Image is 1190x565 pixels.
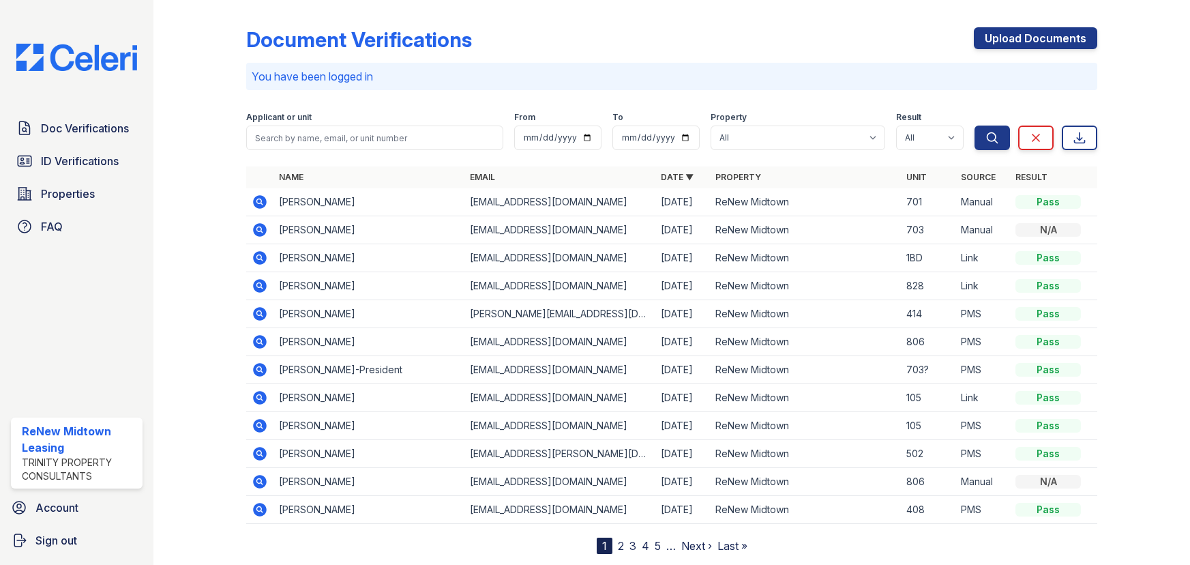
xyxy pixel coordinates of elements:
div: Pass [1015,307,1081,321]
td: 414 [901,300,955,328]
td: [PERSON_NAME][EMAIL_ADDRESS][DOMAIN_NAME] [464,300,655,328]
span: Properties [41,186,95,202]
td: [DATE] [655,216,710,244]
div: N/A [1015,475,1081,489]
td: [DATE] [655,272,710,300]
div: Pass [1015,503,1081,517]
span: Sign out [35,532,77,549]
label: To [612,112,623,123]
td: [DATE] [655,188,710,216]
td: Link [955,272,1010,300]
td: [EMAIL_ADDRESS][PERSON_NAME][DOMAIN_NAME] [464,440,655,468]
td: [PERSON_NAME] [273,300,464,328]
button: Sign out [5,527,148,554]
td: ReNew Midtown [710,300,901,328]
td: ReNew Midtown [710,328,901,356]
div: Pass [1015,335,1081,349]
td: [DATE] [655,496,710,524]
a: Property [715,172,761,182]
td: [DATE] [655,300,710,328]
a: FAQ [11,213,143,240]
td: Manual [955,188,1010,216]
td: PMS [955,440,1010,468]
td: [DATE] [655,440,710,468]
td: ReNew Midtown [710,440,901,468]
td: 828 [901,272,955,300]
a: Unit [906,172,927,182]
td: 105 [901,384,955,412]
label: From [514,112,535,123]
td: [EMAIL_ADDRESS][DOMAIN_NAME] [464,356,655,384]
td: Link [955,244,1010,272]
label: Result [896,112,921,123]
div: Document Verifications [246,27,472,52]
td: [PERSON_NAME]-President [273,356,464,384]
td: [PERSON_NAME] [273,468,464,496]
td: [PERSON_NAME] [273,188,464,216]
td: 806 [901,468,955,496]
span: Doc Verifications [41,120,129,136]
td: [EMAIL_ADDRESS][DOMAIN_NAME] [464,328,655,356]
td: Manual [955,216,1010,244]
iframe: chat widget [1133,510,1176,551]
td: PMS [955,328,1010,356]
a: Account [5,494,148,521]
td: [DATE] [655,244,710,272]
div: Pass [1015,195,1081,209]
td: [DATE] [655,328,710,356]
td: 502 [901,440,955,468]
label: Property [711,112,747,123]
a: Name [279,172,303,182]
td: [PERSON_NAME] [273,244,464,272]
a: Upload Documents [974,27,1097,49]
td: [PERSON_NAME] [273,272,464,300]
span: … [666,538,676,554]
a: Last » [717,539,747,553]
div: Pass [1015,419,1081,433]
td: PMS [955,356,1010,384]
div: Pass [1015,447,1081,461]
a: 2 [618,539,624,553]
td: [PERSON_NAME] [273,496,464,524]
div: N/A [1015,223,1081,237]
td: ReNew Midtown [710,468,901,496]
td: PMS [955,300,1010,328]
td: [PERSON_NAME] [273,328,464,356]
td: [DATE] [655,356,710,384]
td: [EMAIL_ADDRESS][DOMAIN_NAME] [464,468,655,496]
td: [DATE] [655,412,710,440]
td: [EMAIL_ADDRESS][DOMAIN_NAME] [464,188,655,216]
div: Pass [1015,251,1081,265]
a: Source [961,172,996,182]
td: Link [955,384,1010,412]
td: [PERSON_NAME] [273,412,464,440]
td: 701 [901,188,955,216]
td: PMS [955,412,1010,440]
a: Doc Verifications [11,115,143,142]
div: Pass [1015,363,1081,377]
td: ReNew Midtown [710,188,901,216]
a: ID Verifications [11,147,143,175]
span: ID Verifications [41,153,119,169]
div: Pass [1015,279,1081,293]
a: Date ▼ [661,172,694,182]
td: [PERSON_NAME] [273,440,464,468]
div: ReNew Midtown Leasing [22,423,137,456]
td: [PERSON_NAME] [273,216,464,244]
td: [EMAIL_ADDRESS][DOMAIN_NAME] [464,384,655,412]
td: [EMAIL_ADDRESS][DOMAIN_NAME] [464,272,655,300]
a: Result [1015,172,1047,182]
div: Pass [1015,391,1081,405]
td: ReNew Midtown [710,384,901,412]
img: CE_Logo_Blue-a8612792a0a2168367f1c8372b55b34899dd931a85d93a1a3d3e32e68fde9ad4.png [5,44,148,71]
td: ReNew Midtown [710,496,901,524]
td: ReNew Midtown [710,272,901,300]
td: 1BD [901,244,955,272]
td: [PERSON_NAME] [273,384,464,412]
td: 703 [901,216,955,244]
td: ReNew Midtown [710,216,901,244]
a: Properties [11,180,143,207]
div: Trinity Property Consultants [22,456,137,483]
td: [EMAIL_ADDRESS][DOMAIN_NAME] [464,244,655,272]
td: [EMAIL_ADDRESS][DOMAIN_NAME] [464,412,655,440]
